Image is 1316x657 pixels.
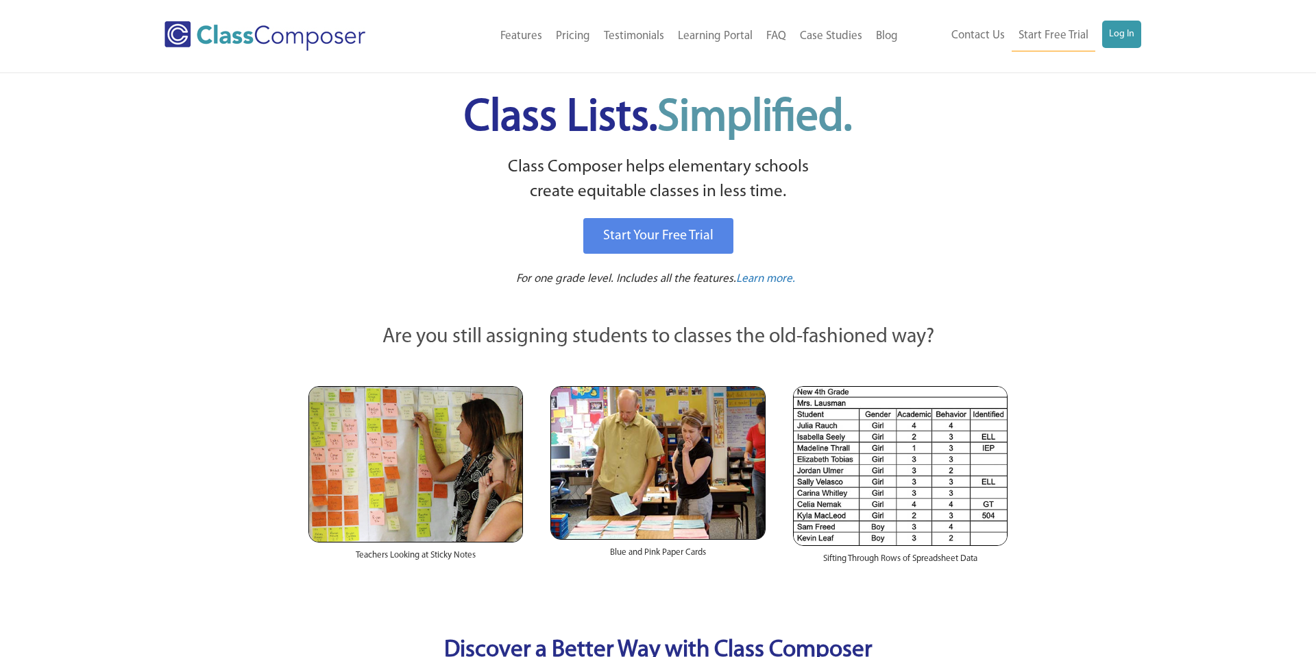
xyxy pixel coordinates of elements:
[464,96,852,141] span: Class Lists.
[793,546,1008,579] div: Sifting Through Rows of Spreadsheet Data
[550,386,765,539] img: Blue and Pink Paper Cards
[583,218,733,254] a: Start Your Free Trial
[793,386,1008,546] img: Spreadsheets
[869,21,905,51] a: Blog
[306,155,1010,205] p: Class Composer helps elementary schools create equitable classes in less time.
[736,273,795,285] span: Learn more.
[657,96,852,141] span: Simplified.
[550,540,765,573] div: Blue and Pink Paper Cards
[308,542,523,575] div: Teachers Looking at Sticky Notes
[736,271,795,288] a: Learn more.
[516,273,736,285] span: For one grade level. Includes all the features.
[164,21,365,51] img: Class Composer
[905,21,1141,51] nav: Header Menu
[308,386,523,542] img: Teachers Looking at Sticky Notes
[603,229,714,243] span: Start Your Free Trial
[549,21,597,51] a: Pricing
[671,21,759,51] a: Learning Portal
[422,21,905,51] nav: Header Menu
[597,21,671,51] a: Testimonials
[1012,21,1095,51] a: Start Free Trial
[493,21,549,51] a: Features
[308,322,1008,353] p: Are you still assigning students to classes the old-fashioned way?
[759,21,793,51] a: FAQ
[1102,21,1141,48] a: Log In
[793,21,869,51] a: Case Studies
[945,21,1012,51] a: Contact Us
